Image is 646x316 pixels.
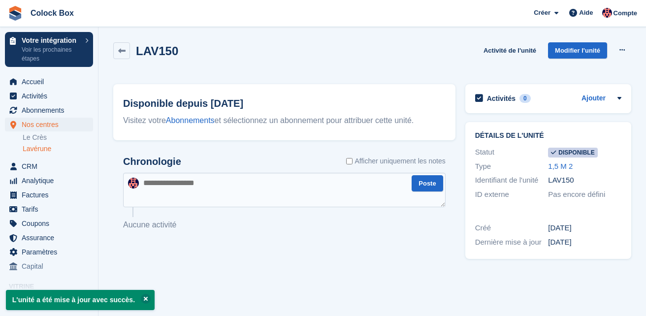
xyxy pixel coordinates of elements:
[22,245,81,259] span: Paramètres
[5,245,93,259] a: menu
[123,96,446,111] h2: Disponible depuis [DATE]
[5,75,93,89] a: menu
[123,219,446,231] p: Aucune activité
[136,44,178,58] h2: LAV150
[9,282,98,291] span: Vitrine
[166,116,215,125] a: Abonnements
[548,42,607,59] a: Modifier l'unité
[22,217,81,230] span: Coupons
[602,8,612,18] img: Christophe Cloysil
[548,162,573,170] a: 1,5 M 2
[487,94,516,103] h2: Activités
[22,89,81,103] span: Activités
[5,103,93,117] a: menu
[22,259,81,273] span: Capital
[534,8,550,18] span: Créer
[548,222,621,234] div: [DATE]
[5,188,93,202] a: menu
[475,132,621,140] h2: Détails de l'unité
[548,175,621,186] div: LAV150
[548,237,621,248] div: [DATE]
[22,103,81,117] span: Abonnements
[475,161,549,172] div: Type
[548,148,597,158] span: Disponible
[22,188,81,202] span: Factures
[23,133,93,142] a: Le Crès
[123,115,446,126] div: Visitez votre et sélectionnez un abonnement pour attribuer cette unité.
[5,202,93,216] a: menu
[480,42,540,59] a: Activité de l'unité
[614,8,637,18] span: Compte
[22,159,81,173] span: CRM
[475,175,549,186] div: Identifiant de l'unité
[5,32,93,67] a: Votre intégration Voir les prochaines étapes
[548,189,621,200] div: Pas encore défini
[519,94,531,103] div: 0
[475,189,549,200] div: ID externe
[5,89,93,103] a: menu
[23,144,93,154] a: Lavérune
[27,5,78,21] a: Colock Box
[5,217,93,230] a: menu
[22,75,81,89] span: Accueil
[346,156,445,166] label: Afficher uniquement les notes
[475,237,549,248] div: Dernière mise à jour
[5,259,93,273] a: menu
[5,231,93,245] a: menu
[6,290,155,310] p: L'unité a été mise à jour avec succès.
[5,118,93,131] a: menu
[22,174,81,188] span: Analytique
[581,93,606,104] a: Ajouter
[22,45,80,63] p: Voir les prochaines étapes
[346,156,353,166] input: Afficher uniquement les notes
[123,156,181,167] h2: Chronologie
[22,37,80,44] p: Votre intégration
[22,202,81,216] span: Tarifs
[128,178,139,189] img: Christophe Cloysil
[412,175,443,191] button: Poste
[22,118,81,131] span: Nos centres
[22,231,81,245] span: Assurance
[475,222,549,234] div: Créé
[5,174,93,188] a: menu
[5,159,93,173] a: menu
[579,8,593,18] span: Aide
[8,6,23,21] img: stora-icon-8386f47178a22dfd0bd8f6a31ec36ba5ce8667c1dd55bd0f319d3a0aa187defe.svg
[475,147,549,158] div: Statut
